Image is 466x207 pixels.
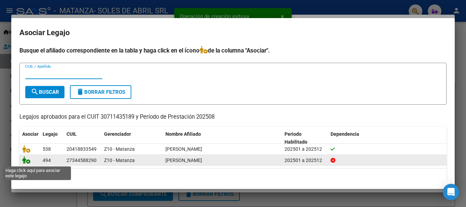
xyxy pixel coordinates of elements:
mat-icon: search [31,88,39,96]
span: Periodo Habilitado [285,131,307,145]
div: Open Intercom Messenger [443,184,459,200]
span: Nombre Afiliado [165,131,201,137]
span: 538 [43,146,51,152]
p: Legajos aprobados para el CUIT 30711435189 y Período de Prestación 202508 [19,113,447,121]
div: 20418833549 [67,145,97,153]
mat-icon: delete [76,88,84,96]
span: Z10 - Matanza [104,146,135,152]
h2: Asociar Legajo [19,26,447,39]
span: Legajo [43,131,58,137]
span: ALDERETE NARA ROXANA [165,158,202,163]
datatable-header-cell: Legajo [40,127,64,149]
datatable-header-cell: Periodo Habilitado [282,127,328,149]
datatable-header-cell: Gerenciador [101,127,163,149]
span: Gerenciador [104,131,131,137]
span: PINEDA GASTON EZEQUIEL [165,146,202,152]
span: CUIL [67,131,77,137]
button: Buscar [25,86,64,98]
datatable-header-cell: Nombre Afiliado [163,127,282,149]
datatable-header-cell: CUIL [64,127,101,149]
div: 2 registros [19,168,447,186]
div: 202501 a 202512 [285,157,325,164]
span: 494 [43,158,51,163]
span: Buscar [31,89,59,95]
div: 27344588290 [67,157,97,164]
button: Borrar Filtros [70,85,131,99]
span: Dependencia [331,131,359,137]
span: Asociar [22,131,39,137]
div: 202501 a 202512 [285,145,325,153]
h4: Busque el afiliado correspondiente en la tabla y haga click en el ícono de la columna "Asociar". [19,46,447,55]
span: Borrar Filtros [76,89,125,95]
datatable-header-cell: Dependencia [328,127,447,149]
datatable-header-cell: Asociar [19,127,40,149]
span: Z10 - Matanza [104,158,135,163]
